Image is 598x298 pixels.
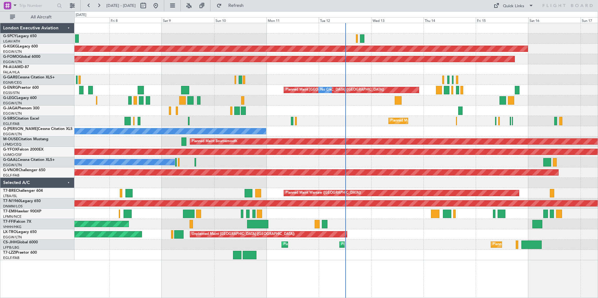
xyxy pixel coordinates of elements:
a: M-OUSECitation Mustang [3,137,48,141]
span: M-OUSE [3,137,18,141]
div: Planned Maint [GEOGRAPHIC_DATA] ([GEOGRAPHIC_DATA]) [286,85,384,95]
a: FALA/HLA [3,70,20,75]
a: EGGW/LTN [3,163,22,167]
div: Sat 9 [162,17,214,23]
a: G-LEGCLegacy 600 [3,96,37,100]
a: LTBA/ISL [3,194,17,198]
span: G-SPCY [3,34,17,38]
span: T7-N1960 [3,199,21,203]
a: LFMN/NCE [3,214,22,219]
a: EGNR/CEG [3,80,22,85]
a: DNMM/LOS [3,204,23,209]
a: EGGW/LTN [3,235,22,240]
span: G-JAGA [3,107,18,110]
span: G-VNOR [3,168,18,172]
div: Sat 16 [528,17,580,23]
a: G-[PERSON_NAME]Cessna Citation XLS [3,127,73,131]
div: Unplanned Maint [GEOGRAPHIC_DATA] ([GEOGRAPHIC_DATA]) [192,230,295,239]
span: G-KGKG [3,45,18,48]
a: G-GAALCessna Citation XLS+ [3,158,55,162]
a: G-YFOXFalcon 2000EX [3,148,43,151]
a: G-GARECessna Citation XLS+ [3,76,55,79]
a: G-SIRSCitation Excel [3,117,39,121]
a: G-VNORChallenger 650 [3,168,45,172]
span: Refresh [223,3,249,8]
a: G-FOMOGlobal 6000 [3,55,40,59]
button: All Aircraft [7,12,68,22]
div: Wed 13 [371,17,423,23]
a: T7-BREChallenger 604 [3,189,43,193]
a: CS-JHHGlobal 6000 [3,241,38,244]
div: Fri 15 [476,17,528,23]
span: G-GARE [3,76,18,79]
span: G-GAAL [3,158,18,162]
button: Quick Links [490,1,537,11]
span: G-LEGC [3,96,17,100]
div: Planned Maint [GEOGRAPHIC_DATA] ([GEOGRAPHIC_DATA]) [493,240,591,249]
a: VHHH/HKG [3,225,22,229]
div: Planned Maint [GEOGRAPHIC_DATA] ([GEOGRAPHIC_DATA]) [341,240,440,249]
a: P4-AUAMD-87 [3,65,29,69]
a: LFPB/LBG [3,245,19,250]
a: G-ENRGPraetor 600 [3,86,39,90]
a: LGAV/ATH [3,39,20,44]
button: Refresh [214,1,251,11]
span: G-FOMO [3,55,19,59]
span: G-[PERSON_NAME] [3,127,38,131]
div: No Crew [320,85,335,95]
a: EGLF/FAB [3,173,19,178]
div: Planned Maint [GEOGRAPHIC_DATA] ([GEOGRAPHIC_DATA]) [283,240,382,249]
div: Planned Maint [GEOGRAPHIC_DATA] ([GEOGRAPHIC_DATA]) [390,116,489,126]
div: Planned Maint Bournemouth [192,137,237,146]
div: Tue 12 [319,17,371,23]
a: G-JAGAPhenom 300 [3,107,39,110]
a: EGGW/LTN [3,101,22,106]
a: T7-LZZIPraetor 600 [3,251,37,255]
span: LX-TRO [3,230,17,234]
a: EGGW/LTN [3,49,22,54]
span: [DATE] - [DATE] [106,3,136,8]
span: P4-AUA [3,65,17,69]
a: LX-TROLegacy 650 [3,230,37,234]
a: EGGW/LTN [3,132,22,137]
div: Thu 14 [423,17,476,23]
a: EGGW/LTN [3,60,22,64]
a: EGSS/STN [3,91,20,95]
span: G-YFOX [3,148,18,151]
span: T7-LZZI [3,251,16,255]
div: Fri 8 [109,17,162,23]
a: G-SPCYLegacy 650 [3,34,37,38]
a: EGGW/LTN [3,111,22,116]
span: T7-BRE [3,189,16,193]
a: LFMD/CEQ [3,142,21,147]
a: T7-N1960Legacy 650 [3,199,41,203]
a: UUMO/OSF [3,152,22,157]
a: EGLF/FAB [3,256,19,260]
span: G-ENRG [3,86,18,90]
span: All Aircraft [16,15,66,19]
span: CS-JHH [3,241,17,244]
span: G-SIRS [3,117,15,121]
div: Planned Maint Warsaw ([GEOGRAPHIC_DATA]) [286,188,361,198]
div: Quick Links [503,3,524,9]
input: Trip Number [19,1,55,10]
a: T7-EMIHawker 900XP [3,210,41,213]
div: Sun 10 [214,17,266,23]
span: T7-EMI [3,210,15,213]
a: T7-FFIFalcon 7X [3,220,31,224]
a: G-KGKGLegacy 600 [3,45,38,48]
span: T7-FFI [3,220,14,224]
div: Mon 11 [266,17,319,23]
a: EGLF/FAB [3,122,19,126]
